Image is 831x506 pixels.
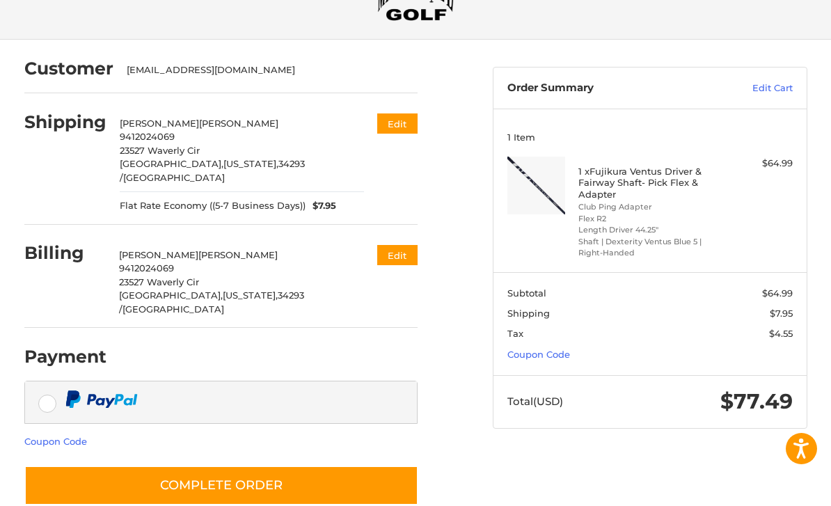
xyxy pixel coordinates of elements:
[24,242,106,264] h2: Billing
[120,158,305,183] span: 34293 /
[716,468,831,506] iframe: Google Customer Reviews
[377,245,418,265] button: Edit
[120,199,306,213] span: Flat Rate Economy ((5-7 Business Days))
[119,290,304,315] span: 34293 /
[119,290,223,301] span: [GEOGRAPHIC_DATA],
[507,132,793,143] h3: 1 Item
[199,118,278,129] span: [PERSON_NAME]
[578,236,718,259] li: Shaft | Dexterity Ventus Blue 5 | Right-Handed
[223,290,278,301] span: [US_STATE],
[721,157,793,171] div: $64.99
[578,213,718,225] li: Flex R2
[120,145,200,156] span: 23527 Waverly Cir
[702,81,793,95] a: Edit Cart
[122,303,224,315] span: [GEOGRAPHIC_DATA]
[119,249,198,260] span: [PERSON_NAME]
[120,131,175,142] span: 9412024069
[507,287,546,299] span: Subtotal
[720,388,793,414] span: $77.49
[24,466,418,505] button: Complete order
[578,201,718,213] li: Club Ping Adapter
[120,158,223,169] span: [GEOGRAPHIC_DATA],
[507,349,570,360] a: Coupon Code
[65,390,138,408] img: PayPal icon
[198,249,278,260] span: [PERSON_NAME]
[507,328,523,339] span: Tax
[507,308,550,319] span: Shipping
[578,224,718,236] li: Length Driver 44.25"
[306,199,336,213] span: $7.95
[119,262,174,274] span: 9412024069
[24,111,106,133] h2: Shipping
[120,118,199,129] span: [PERSON_NAME]
[127,63,404,77] div: [EMAIL_ADDRESS][DOMAIN_NAME]
[507,81,702,95] h3: Order Summary
[578,166,718,200] h4: 1 x Fujikura Ventus Driver & Fairway Shaft- Pick Flex & Adapter
[24,58,113,79] h2: Customer
[24,346,106,367] h2: Payment
[507,395,563,408] span: Total (USD)
[123,172,225,183] span: [GEOGRAPHIC_DATA]
[769,328,793,339] span: $4.55
[24,436,87,447] a: Coupon Code
[223,158,278,169] span: [US_STATE],
[762,287,793,299] span: $64.99
[119,276,199,287] span: 23527 Waverly Cir
[770,308,793,319] span: $7.95
[377,113,418,134] button: Edit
